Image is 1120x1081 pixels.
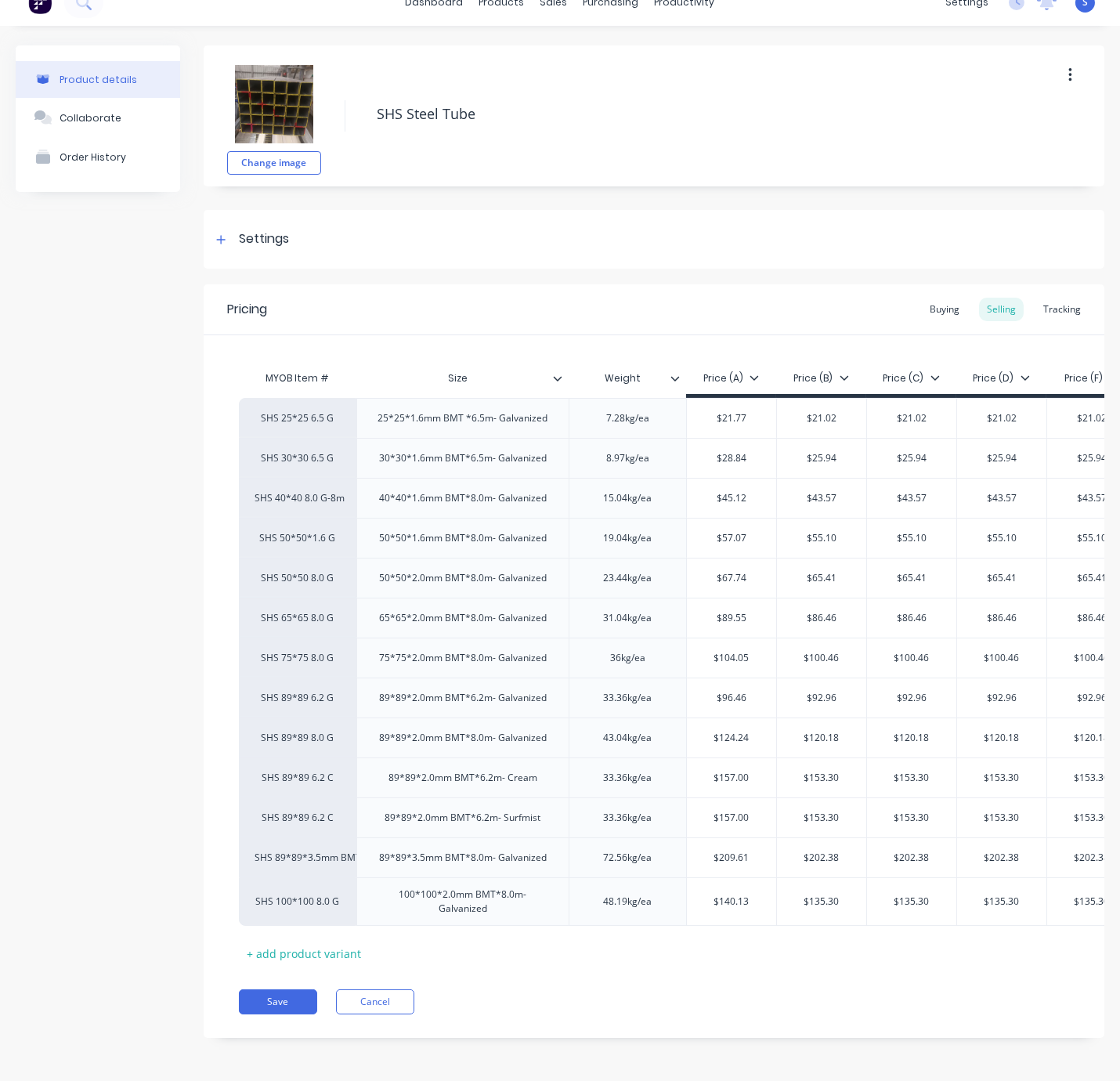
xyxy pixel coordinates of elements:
[777,638,866,678] div: $100.46
[867,399,956,438] div: $21.02
[367,688,559,708] div: 89*89*2.0mm BMT*6.2m- Galvanized
[589,848,667,868] div: 72.56kg/ea
[367,648,559,668] div: 75*75*2.0mm BMT*8.0m- Galvanized
[589,608,667,628] div: 31.04kg/ea
[867,882,956,921] div: $135.30
[1035,298,1089,321] div: Tracking
[957,479,1046,518] div: $43.57
[957,598,1046,638] div: $86.46
[957,399,1046,438] div: $21.02
[235,65,313,143] img: file
[867,479,956,518] div: $43.57
[589,891,667,912] div: 48.19kg/ea
[777,439,866,478] div: $25.94
[227,57,321,175] div: fileChange image
[367,568,559,588] div: 50*50*2.0mm BMT*8.0m- Galvanized
[589,648,667,668] div: 36kg/ea
[687,882,776,921] div: $140.13
[255,451,341,465] div: SHS 30*30 6.5 G
[867,718,956,757] div: $120.18
[239,989,317,1014] button: Save
[589,568,667,588] div: 23.44kg/ea
[255,571,341,585] div: SHS 50*50 8.0 G
[687,718,776,757] div: $124.24
[255,811,341,825] div: SHS 89*89 6.2 C
[777,399,866,438] div: $21.02
[777,479,866,518] div: $43.57
[589,688,667,708] div: 33.36kg/ea
[777,678,866,718] div: $92.96
[867,559,956,598] div: $65.41
[589,408,667,428] div: 7.28kg/ea
[367,608,559,628] div: 65*65*2.0mm BMT*8.0m- Galvanized
[777,882,866,921] div: $135.30
[239,230,289,249] div: Settings
[255,895,341,909] div: SHS 100*100 8.0 G
[957,798,1046,837] div: $153.30
[363,884,562,919] div: 100*100*2.0mm BMT*8.0m- Galvanized
[376,768,550,788] div: 89*89*2.0mm BMT*6.2m- Cream
[957,678,1046,718] div: $92.96
[687,798,776,837] div: $157.00
[227,151,321,175] button: Change image
[16,98,180,137] button: Collaborate
[569,359,677,398] div: Weight
[255,491,341,505] div: SHS 40*40 8.0 G-8m
[255,691,341,705] div: SHS 89*89 6.2 G
[255,651,341,665] div: SHS 75*75 8.0 G
[957,758,1046,797] div: $153.30
[957,559,1046,598] div: $65.41
[687,439,776,478] div: $28.84
[369,96,1052,132] textarea: SHS Steel Tube
[60,74,137,85] div: Product details
[777,838,866,877] div: $202.38
[687,559,776,598] div: $67.74
[239,363,356,394] div: MYOB Item #
[957,439,1046,478] div: $25.94
[1064,371,1118,385] div: Price (F)
[867,758,956,797] div: $153.30
[589,488,667,508] div: 15.04kg/ea
[687,758,776,797] div: $157.00
[957,638,1046,678] div: $100.46
[979,298,1024,321] div: Selling
[703,371,759,385] div: Price (A)
[867,638,956,678] div: $100.46
[336,989,414,1014] button: Cancel
[373,808,554,828] div: 89*89*2.0mm BMT*6.2m- Surfmist
[569,363,686,394] div: Weight
[255,771,341,785] div: SHS 89*89 6.2 C
[367,528,559,548] div: 50*50*1.6mm BMT*8.0m- Galvanized
[687,678,776,718] div: $96.46
[687,838,776,877] div: $209.61
[687,638,776,678] div: $104.05
[777,798,866,837] div: $153.30
[957,718,1046,757] div: $120.18
[16,61,180,98] button: Product details
[366,408,561,428] div: 25*25*1.6mm BMT *6.5m- Galvanized
[867,798,956,837] div: $153.30
[589,528,667,548] div: 19.04kg/ea
[367,448,559,468] div: 30*30*1.6mm BMT*6.5m- Galvanized
[777,598,866,638] div: $86.46
[589,728,667,748] div: 43.04kg/ea
[867,838,956,877] div: $202.38
[922,298,967,321] div: Buying
[356,363,569,394] div: Size
[794,371,849,385] div: Price (B)
[957,519,1046,558] div: $55.10
[60,151,126,163] div: Order History
[255,411,341,425] div: SHS 25*25 6.5 G
[777,559,866,598] div: $65.41
[367,488,559,508] div: 40*40*1.6mm BMT*8.0m- Galvanized
[255,851,341,865] div: SHS 89*89*3.5mm BMT 8.0 G
[867,678,956,718] div: $92.96
[356,359,559,398] div: Size
[957,838,1046,877] div: $202.38
[687,479,776,518] div: $45.12
[687,399,776,438] div: $21.77
[777,718,866,757] div: $120.18
[867,519,956,558] div: $55.10
[367,848,559,868] div: 89*89*3.5mm BMT*8.0m- Galvanized
[60,112,121,124] div: Collaborate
